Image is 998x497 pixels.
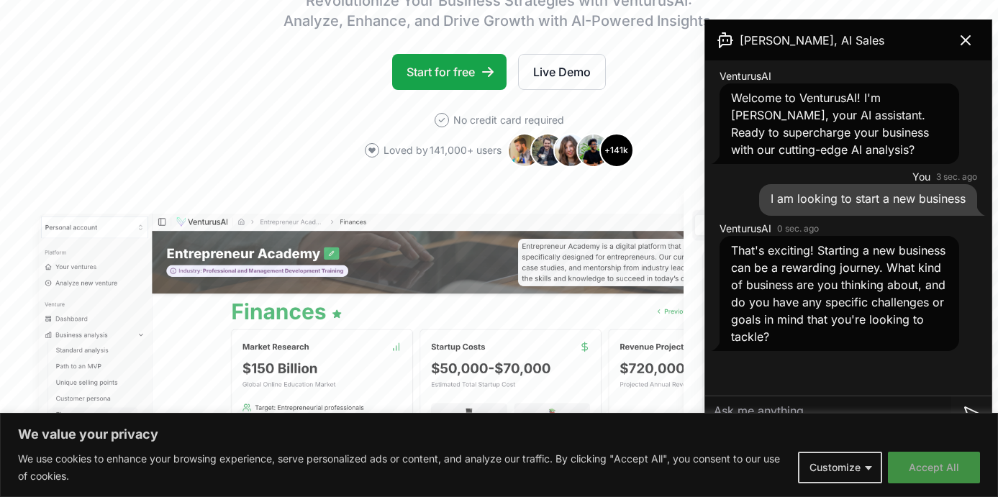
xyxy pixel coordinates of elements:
span: I am looking to start a new business [771,191,966,206]
img: Avatar 3 [553,133,588,168]
span: VenturusAI [720,69,771,83]
span: Welcome to VenturusAI! I'm [PERSON_NAME], your AI assistant. Ready to supercharge your business w... [731,91,929,157]
time: 3 sec. ago [936,171,977,183]
img: Avatar 2 [530,133,565,168]
span: That's exciting! Starting a new business can be a rewarding journey. What kind of business are yo... [731,243,945,344]
a: Start for free [392,54,507,90]
span: VenturusAI [720,222,771,236]
img: Avatar 4 [576,133,611,168]
a: Live Demo [518,54,606,90]
p: We value your privacy [18,426,980,443]
button: Customize [798,452,882,483]
img: Avatar 1 [507,133,542,168]
span: [PERSON_NAME], AI Sales [740,32,884,49]
span: You [912,170,930,184]
time: 0 sec. ago [777,223,819,234]
p: We use cookies to enhance your browsing experience, serve personalized ads or content, and analyz... [18,450,787,485]
button: Accept All [888,452,980,483]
